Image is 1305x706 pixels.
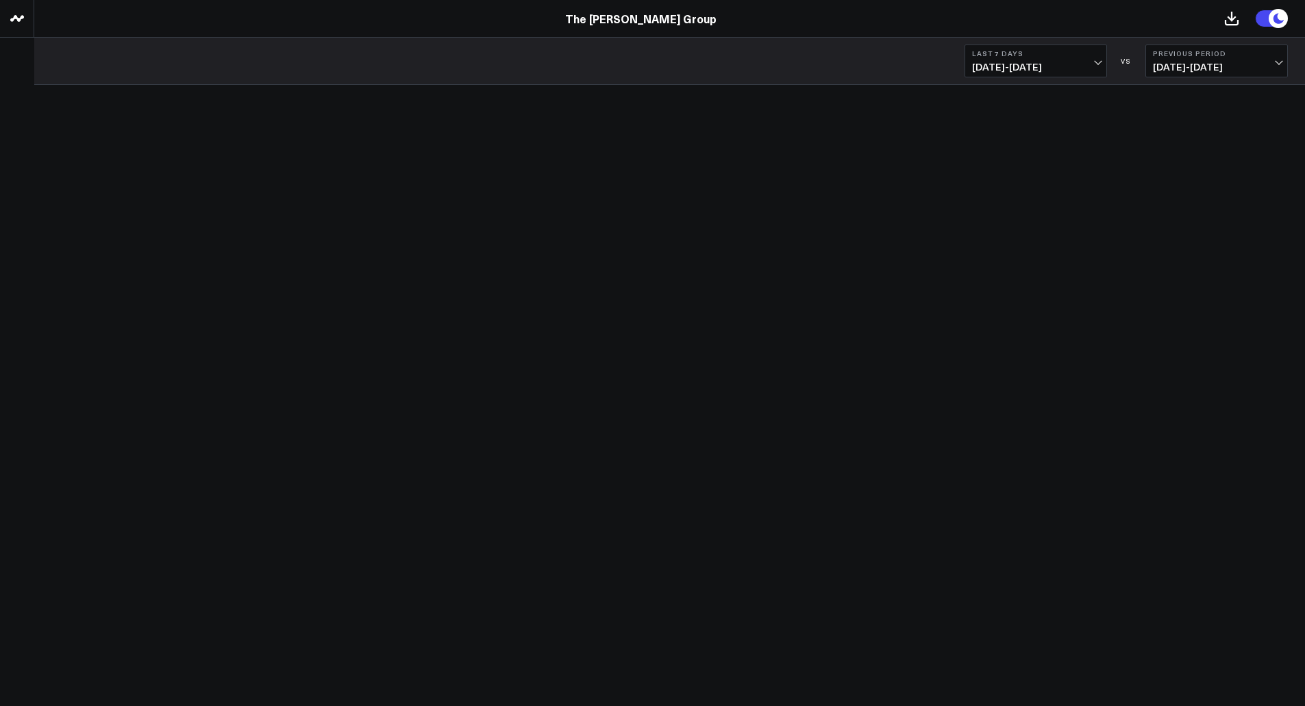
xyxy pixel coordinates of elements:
[1145,45,1288,77] button: Previous Period[DATE]-[DATE]
[972,62,1099,73] span: [DATE] - [DATE]
[965,45,1107,77] button: Last 7 Days[DATE]-[DATE]
[1153,62,1280,73] span: [DATE] - [DATE]
[565,11,717,26] a: The [PERSON_NAME] Group
[1114,57,1139,65] div: VS
[972,49,1099,58] b: Last 7 Days
[1153,49,1280,58] b: Previous Period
